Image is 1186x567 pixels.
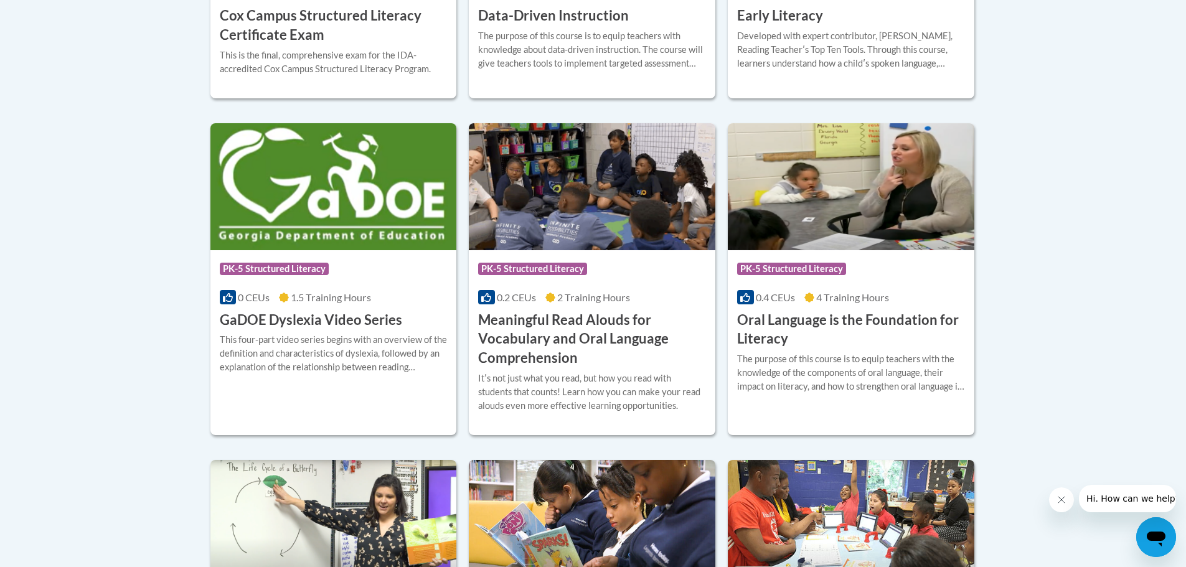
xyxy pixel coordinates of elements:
[816,291,889,303] span: 4 Training Hours
[291,291,371,303] span: 1.5 Training Hours
[220,6,448,45] h3: Cox Campus Structured Literacy Certificate Exam
[737,263,846,275] span: PK-5 Structured Literacy
[469,123,715,435] a: Course LogoPK-5 Structured Literacy0.2 CEUs2 Training Hours Meaningful Read Alouds for Vocabulary...
[7,9,101,19] span: Hi. How can we help?
[220,49,448,76] div: This is the final, comprehensive exam for the IDA-accredited Cox Campus Structured Literacy Program.
[478,29,706,70] div: The purpose of this course is to equip teachers with knowledge about data-driven instruction. The...
[737,6,823,26] h3: Early Literacy
[220,311,402,330] h3: GaDOE Dyslexia Video Series
[737,29,965,70] div: Developed with expert contributor, [PERSON_NAME], Reading Teacherʹs Top Ten Tools. Through this c...
[210,123,457,250] img: Course Logo
[1049,487,1074,512] iframe: Close message
[469,123,715,250] img: Course Logo
[557,291,630,303] span: 2 Training Hours
[737,352,965,393] div: The purpose of this course is to equip teachers with the knowledge of the components of oral lang...
[478,6,629,26] h3: Data-Driven Instruction
[478,311,706,368] h3: Meaningful Read Alouds for Vocabulary and Oral Language Comprehension
[728,123,974,435] a: Course LogoPK-5 Structured Literacy0.4 CEUs4 Training Hours Oral Language is the Foundation for L...
[737,311,965,349] h3: Oral Language is the Foundation for Literacy
[238,291,270,303] span: 0 CEUs
[478,263,587,275] span: PK-5 Structured Literacy
[1136,517,1176,557] iframe: Button to launch messaging window
[497,291,536,303] span: 0.2 CEUs
[728,123,974,250] img: Course Logo
[478,372,706,413] div: Itʹs not just what you read, but how you read with students that counts! Learn how you can make y...
[756,291,795,303] span: 0.4 CEUs
[220,333,448,374] div: This four-part video series begins with an overview of the definition and characteristics of dysl...
[220,263,329,275] span: PK-5 Structured Literacy
[210,123,457,435] a: Course LogoPK-5 Structured Literacy0 CEUs1.5 Training Hours GaDOE Dyslexia Video SeriesThis four-...
[1079,485,1176,512] iframe: Message from company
